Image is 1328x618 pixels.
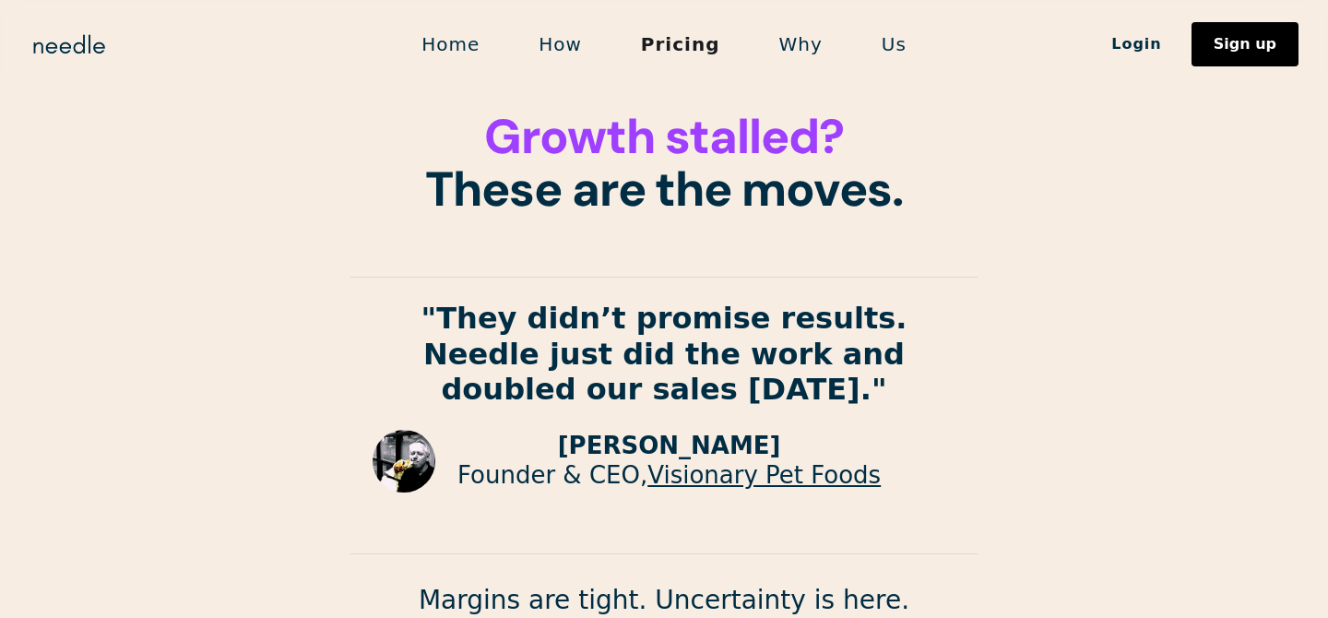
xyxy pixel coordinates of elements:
div: Sign up [1214,37,1276,52]
a: How [509,25,611,64]
p: [PERSON_NAME] [457,432,881,460]
a: Home [392,25,509,64]
a: Sign up [1192,22,1298,66]
a: Pricing [611,25,750,64]
strong: "They didn’t promise results. Needle just did the work and doubled our sales [DATE]." [421,301,907,407]
a: Login [1082,29,1192,60]
p: Founder & CEO, [457,461,881,490]
a: Why [750,25,852,64]
a: Us [852,25,936,64]
span: Growth stalled? [484,105,843,168]
h1: These are the moves. [350,111,978,216]
a: Visionary Pet Foods [647,461,881,489]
